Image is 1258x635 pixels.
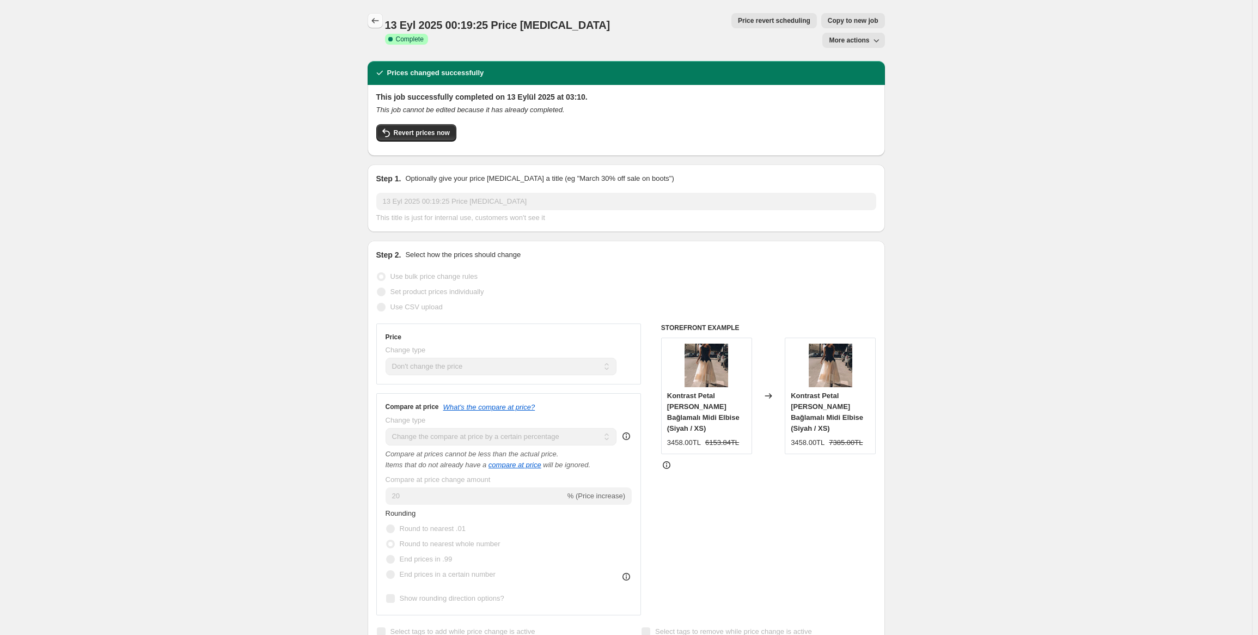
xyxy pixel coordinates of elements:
[386,475,491,484] span: Compare at price change amount
[386,509,416,517] span: Rounding
[386,416,426,424] span: Change type
[821,13,885,28] button: Copy to new job
[390,303,443,311] span: Use CSV upload
[390,272,478,280] span: Use bulk price change rules
[829,437,863,448] strike: 7385.00TL
[685,344,728,387] img: B1708587366005_80x.jpg
[621,431,632,442] div: help
[400,570,496,578] span: End prices in a certain number
[705,437,739,448] strike: 6153.84TL
[400,594,504,602] span: Show rounding direction options?
[405,173,674,184] p: Optionally give your price [MEDICAL_DATA] a title (eg "March 30% off sale on boots")
[376,173,401,184] h2: Step 1.
[738,16,810,25] span: Price revert scheduling
[400,555,453,563] span: End prices in .99
[567,492,625,500] span: % (Price increase)
[400,540,500,548] span: Round to nearest whole number
[386,450,559,458] i: Compare at prices cannot be less than the actual price.
[791,392,863,432] span: Kontrast Petal [PERSON_NAME] Bağlamalı Midi Elbise (Siyah / XS)
[394,129,450,137] span: Revert prices now
[376,124,456,142] button: Revert prices now
[368,13,383,28] button: Price change jobs
[386,402,439,411] h3: Compare at price
[376,106,565,114] i: This job cannot be edited because it has already completed.
[809,344,852,387] img: B1708587366005_80x.jpg
[387,68,484,78] h2: Prices changed successfully
[386,346,426,354] span: Change type
[376,249,401,260] h2: Step 2.
[386,461,487,469] i: Items that do not already have a
[443,403,535,411] button: What's the compare at price?
[386,333,401,341] h3: Price
[376,213,545,222] span: This title is just for internal use, customers won't see it
[829,36,869,45] span: More actions
[667,392,740,432] span: Kontrast Petal [PERSON_NAME] Bağlamalı Midi Elbise (Siyah / XS)
[376,91,876,102] h2: This job successfully completed on 13 Eylül 2025 at 03:10.
[396,35,424,44] span: Complete
[488,461,541,469] button: compare at price
[791,437,825,448] div: 3458.00TL
[731,13,817,28] button: Price revert scheduling
[405,249,521,260] p: Select how the prices should change
[400,524,466,533] span: Round to nearest .01
[386,487,565,505] input: -15
[822,33,884,48] button: More actions
[376,193,876,210] input: 30% off holiday sale
[828,16,878,25] span: Copy to new job
[661,323,876,332] h6: STOREFRONT EXAMPLE
[667,437,701,448] div: 3458.00TL
[385,19,610,31] span: 13 Eyl 2025 00:19:25 Price [MEDICAL_DATA]
[543,461,590,469] i: will be ignored.
[390,288,484,296] span: Set product prices individually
